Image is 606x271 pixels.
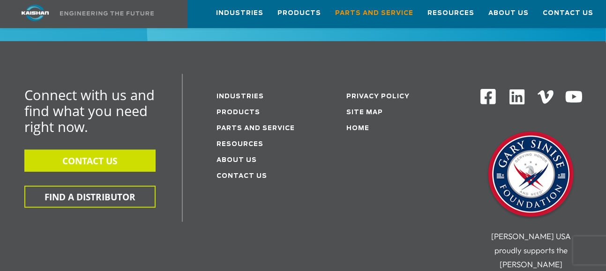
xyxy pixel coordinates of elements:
[427,0,474,26] a: Resources
[427,8,474,19] span: Resources
[24,150,156,172] button: CONTACT US
[346,110,383,116] a: Site Map
[60,11,154,15] img: Engineering the future
[565,88,583,106] img: Youtube
[277,0,321,26] a: Products
[24,86,155,136] span: Connect with us and find what you need right now.
[346,94,410,100] a: Privacy Policy
[217,94,264,100] a: Industries
[216,8,263,19] span: Industries
[217,110,260,116] a: Products
[335,8,413,19] span: Parts and Service
[508,88,526,106] img: Linkedin
[277,8,321,19] span: Products
[543,8,593,19] span: Contact Us
[217,125,295,132] a: Parts and service
[335,0,413,26] a: Parts and Service
[217,141,263,147] a: Resources
[217,157,257,163] a: About Us
[484,129,578,222] img: Gary Sinise Foundation
[24,186,156,208] button: FIND A DISTRIBUTOR
[217,173,267,179] a: Contact Us
[216,0,263,26] a: Industries
[538,90,554,104] img: Vimeo
[479,88,497,105] img: Facebook
[346,125,369,132] a: Home
[543,0,593,26] a: Contact Us
[488,8,529,19] span: About Us
[488,0,529,26] a: About Us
